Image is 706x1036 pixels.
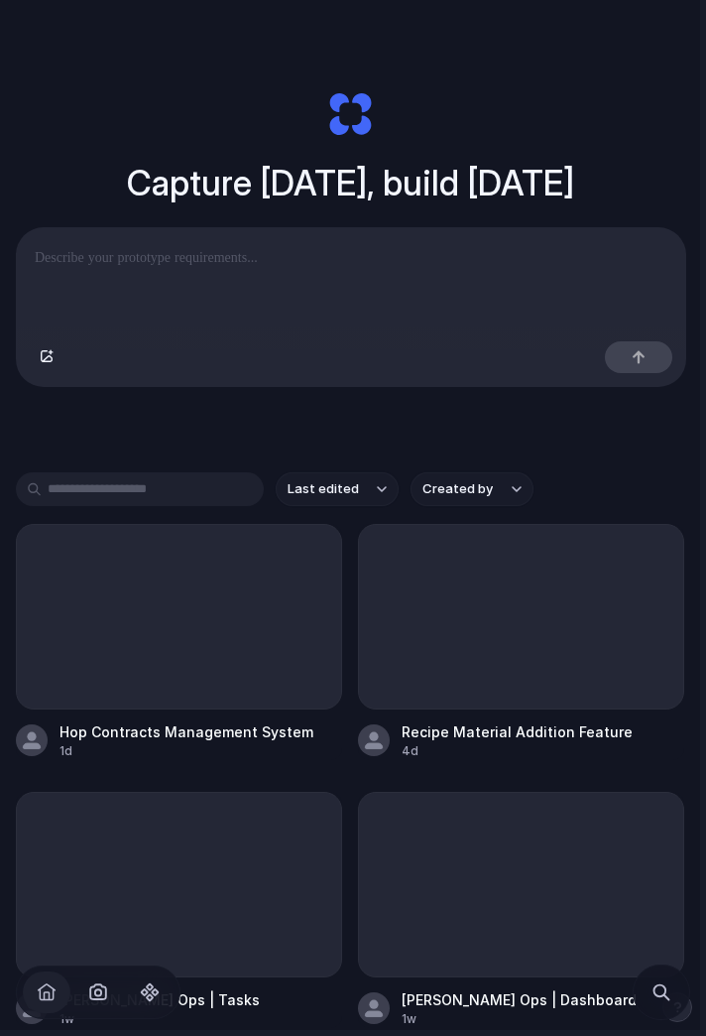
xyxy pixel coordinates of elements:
[59,721,313,742] div: Hop Contracts Management System
[358,792,684,1028] a: [PERSON_NAME] Ops | Dashboard1w
[16,792,342,1028] a: [PERSON_NAME] Ops | Tasks1w
[422,479,493,499] span: Created by
[402,742,633,760] div: 4d
[59,742,313,760] div: 1d
[276,472,399,506] button: Last edited
[16,524,342,760] a: Hop Contracts Management System1d
[288,479,359,499] span: Last edited
[358,524,684,760] a: Recipe Material Addition Feature4d
[402,721,633,742] div: Recipe Material Addition Feature
[411,472,533,506] button: Created by
[638,969,685,1016] button: Search
[127,157,574,209] h1: Capture [DATE], build [DATE]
